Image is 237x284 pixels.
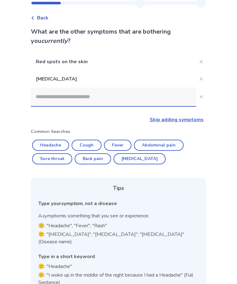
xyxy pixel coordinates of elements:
p: Common Searches [31,128,206,135]
p: [MEDICAL_DATA] [31,70,196,88]
button: Sore throat [32,153,72,164]
button: Close [196,57,206,67]
i: symptom [42,212,63,219]
i: currently [41,37,68,45]
button: Abdominal pain [134,140,184,151]
a: Skip adding symptoms [150,116,204,123]
button: Close [196,74,206,84]
button: Back pain [75,153,111,164]
div: Type in a short keyword [38,253,199,260]
button: Cough [72,140,102,151]
p: Red spots on the skin [31,53,196,70]
div: Type your , not a disease [38,200,199,207]
p: 🙂: "Headache" [38,263,199,270]
input: Close [31,88,196,106]
div: Tips [38,184,199,192]
button: Headache [32,140,69,151]
span: Back [37,14,48,22]
i: symptom [61,200,82,207]
button: Close [196,92,206,102]
button: [MEDICAL_DATA] [114,153,166,164]
p: 🙁: "[MEDICAL_DATA]", "[MEDICAL_DATA]", "[MEDICAL_DATA]" (Disease name) [38,231,199,245]
button: Fever [104,140,131,151]
p: 🙂: "Headache", "Fever", "Rash" [38,222,199,229]
p: What are the other symptoms that are bothering you ? [31,27,206,46]
p: A is something that you see or experience. [38,212,199,220]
